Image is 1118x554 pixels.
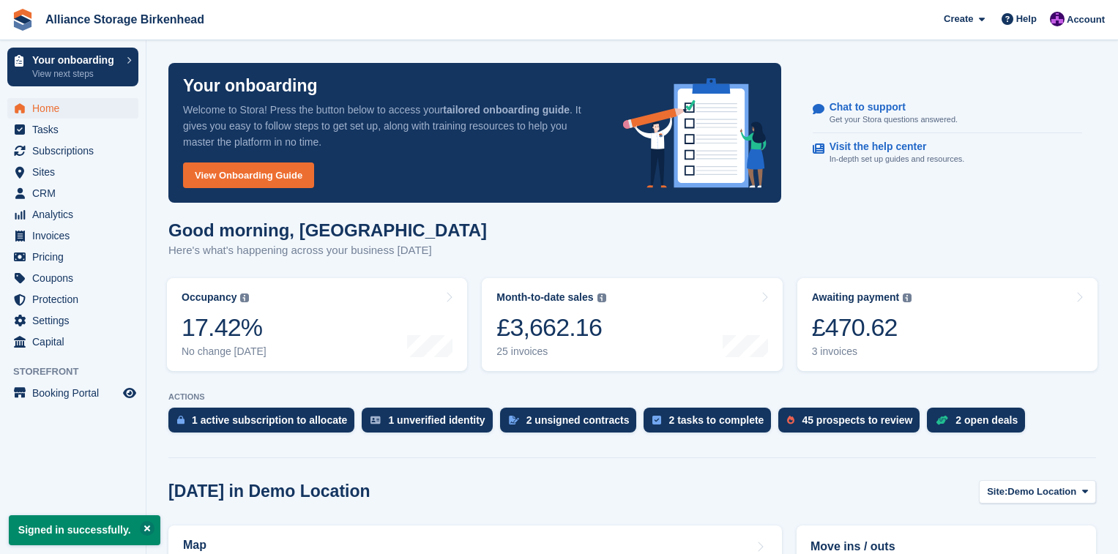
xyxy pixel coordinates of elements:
[7,141,138,161] a: menu
[32,55,119,65] p: Your onboarding
[388,414,485,426] div: 1 unverified identity
[183,102,600,150] p: Welcome to Stora! Press the button below to access your . It gives you easy to follow steps to ge...
[7,204,138,225] a: menu
[7,183,138,203] a: menu
[32,268,120,288] span: Coupons
[168,482,370,501] h2: [DATE] in Demo Location
[1016,12,1037,26] span: Help
[7,289,138,310] a: menu
[182,345,267,358] div: No change [DATE]
[944,12,973,26] span: Create
[7,119,138,140] a: menu
[7,247,138,267] a: menu
[496,312,605,342] div: £3,662.16
[526,414,630,426] div: 2 unsigned contracts
[668,414,764,426] div: 2 tasks to complete
[987,484,1007,499] span: Site:
[121,384,138,402] a: Preview store
[13,364,146,379] span: Storefront
[812,312,912,342] div: £470.62
[40,7,210,31] a: Alliance Storage Birkenhead
[1050,12,1065,26] img: Romilly Norton
[7,225,138,246] a: menu
[12,9,34,31] img: stora-icon-8386f47178a22dfd0bd8f6a31ec36ba5ce8667c1dd55bd0f319d3a0aa187defe.svg
[32,204,120,225] span: Analytics
[482,278,782,371] a: Month-to-date sales £3,662.16 25 invoices
[168,392,1096,402] p: ACTIONS
[182,312,267,342] div: 17.42%
[903,293,912,302] img: icon-info-grey-7440780725fd019a000dd9b08b2336e03edf1995a4989e88bcd33f0948082b44.svg
[7,268,138,288] a: menu
[830,113,958,126] p: Get your Stora questions answered.
[778,408,927,440] a: 45 prospects to review
[192,414,347,426] div: 1 active subscription to allocate
[32,67,119,81] p: View next steps
[802,414,912,426] div: 45 prospects to review
[167,278,467,371] a: Occupancy 17.42% No change [DATE]
[168,408,362,440] a: 1 active subscription to allocate
[496,345,605,358] div: 25 invoices
[7,162,138,182] a: menu
[168,242,487,259] p: Here's what's happening across your business [DATE]
[183,539,206,552] h2: Map
[183,78,318,94] p: Your onboarding
[7,310,138,331] a: menu
[500,408,644,440] a: 2 unsigned contracts
[7,332,138,352] a: menu
[32,332,120,352] span: Capital
[1067,12,1105,27] span: Account
[9,515,160,545] p: Signed in successfully.
[182,291,236,304] div: Occupancy
[1007,484,1076,499] span: Demo Location
[797,278,1097,371] a: Awaiting payment £470.62 3 invoices
[830,141,953,153] p: Visit the help center
[240,293,249,302] img: icon-info-grey-7440780725fd019a000dd9b08b2336e03edf1995a4989e88bcd33f0948082b44.svg
[597,293,606,302] img: icon-info-grey-7440780725fd019a000dd9b08b2336e03edf1995a4989e88bcd33f0948082b44.svg
[7,48,138,86] a: Your onboarding View next steps
[644,408,778,440] a: 2 tasks to complete
[979,480,1096,504] button: Site: Demo Location
[168,220,487,240] h1: Good morning, [GEOGRAPHIC_DATA]
[813,94,1082,134] a: Chat to support Get your Stora questions answered.
[813,133,1082,173] a: Visit the help center In-depth set up guides and resources.
[812,345,912,358] div: 3 invoices
[32,141,120,161] span: Subscriptions
[7,383,138,403] a: menu
[32,98,120,119] span: Home
[830,153,965,165] p: In-depth set up guides and resources.
[32,383,120,403] span: Booking Portal
[955,414,1018,426] div: 2 open deals
[623,78,767,188] img: onboarding-info-6c161a55d2c0e0a8cae90662b2fe09162a5109e8cc188191df67fb4f79e88e88.svg
[177,415,185,424] img: active_subscription_to_allocate_icon-d502201f5373d7db506a760aba3b589e785aa758c864c3986d89f69b8ff3...
[936,415,948,425] img: deal-1b604bf984904fb50ccaf53a9ad4b4a5d6e5aea283cecdc64d6e3604feb123c2.svg
[509,416,519,424] img: contract_signature_icon-13c848040528278c33f63329250d36e43548de30e8caae1d1a13099fd9432cc5.svg
[443,104,570,116] strong: tailored onboarding guide
[370,416,381,424] img: verify_identity-adf6edd0f0f0b5bbfe63781bf79b02c33cf7c696d77639b501bdc392416b5a36.svg
[32,119,120,140] span: Tasks
[32,310,120,331] span: Settings
[830,101,946,113] p: Chat to support
[32,289,120,310] span: Protection
[927,408,1032,440] a: 2 open deals
[7,98,138,119] a: menu
[32,225,120,246] span: Invoices
[496,291,593,304] div: Month-to-date sales
[32,183,120,203] span: CRM
[32,162,120,182] span: Sites
[652,416,661,424] img: task-75834270c22a3079a89374b754ae025e5fb1db73e45f91037f5363f120a921f8.svg
[32,247,120,267] span: Pricing
[362,408,499,440] a: 1 unverified identity
[812,291,900,304] div: Awaiting payment
[787,416,794,424] img: prospect-51fa495bee0391a8d652442698ab0144808aea92771e9ea1ae160a38d050c398.svg
[183,162,314,188] a: View Onboarding Guide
